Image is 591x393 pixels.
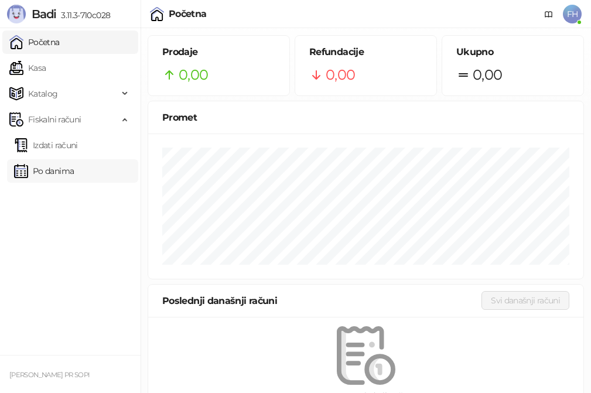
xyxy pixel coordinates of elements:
[9,30,60,54] a: Početna
[28,108,81,131] span: Fiskalni računi
[563,5,582,23] span: FH
[9,371,90,379] small: [PERSON_NAME] PR SOPI
[162,293,481,308] div: Poslednji današnji računi
[326,64,355,86] span: 0,00
[14,134,78,157] a: Izdati računi
[179,64,208,86] span: 0,00
[309,45,422,59] h5: Refundacije
[28,82,58,105] span: Katalog
[162,110,569,125] div: Promet
[481,291,569,310] button: Svi današnji računi
[14,159,74,183] a: Po danima
[473,64,502,86] span: 0,00
[539,5,558,23] a: Dokumentacija
[456,45,569,59] h5: Ukupno
[32,7,56,21] span: Badi
[7,5,26,23] img: Logo
[56,10,110,20] span: 3.11.3-710c028
[169,9,207,19] div: Početna
[162,45,275,59] h5: Prodaje
[9,56,46,80] a: Kasa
